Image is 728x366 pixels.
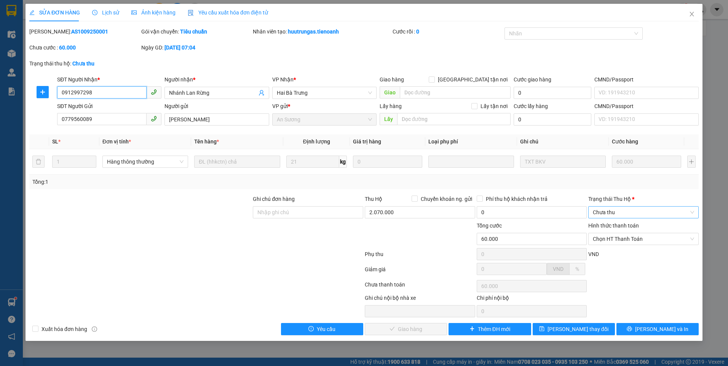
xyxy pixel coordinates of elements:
label: Hình thức thanh toán [588,223,639,229]
div: Phụ thu [364,250,476,263]
div: Người nhận [164,75,269,84]
span: % [575,266,579,272]
th: Loại phụ phí [425,134,517,149]
span: Đơn vị tính [102,138,131,145]
button: Close [681,4,702,25]
button: save[PERSON_NAME] thay đổi [533,323,615,335]
input: Ghi Chú [520,156,606,168]
th: Ghi chú [517,134,609,149]
div: CMND/Passport [594,102,699,110]
span: plus [469,326,475,332]
div: VP gửi [272,102,377,110]
span: Cước hàng [612,138,638,145]
input: 0 [353,156,422,168]
span: Lấy tận nơi [477,102,511,110]
span: An Sương [277,114,372,125]
span: Giá trị hàng [353,138,381,145]
span: Chuyển khoản ng. gửi [418,195,475,203]
span: Xuất hóa đơn hàng [38,325,90,333]
span: [GEOGRAPHIC_DATA] tận nơi [435,75,511,84]
span: printer [627,326,632,332]
span: VND [553,266,564,272]
span: Lấy [380,113,397,125]
div: SĐT Người Gửi [57,102,161,110]
div: Cước rồi : [393,27,503,36]
div: Trạng thái Thu Hộ [588,195,699,203]
span: Phí thu hộ khách nhận trả [483,195,551,203]
b: 0 [416,29,419,35]
div: Giảm giá [364,265,476,278]
span: Giao hàng [380,76,404,83]
span: exclamation-circle [308,326,314,332]
button: plus [687,156,696,168]
span: plus [37,89,48,95]
div: CMND/Passport [594,75,699,84]
span: Lịch sử [92,10,119,16]
span: Chưa thu [593,207,694,218]
button: printer[PERSON_NAME] và In [616,323,699,335]
span: phone [151,89,157,95]
label: Cước lấy hàng [514,103,548,109]
b: [DATE] 07:04 [164,45,195,51]
span: Yêu cầu [317,325,335,333]
b: AS1009250001 [71,29,108,35]
span: Thêm ĐH mới [478,325,510,333]
button: plusThêm ĐH mới [449,323,531,335]
div: Chưa cước : [29,43,140,52]
button: delete [32,156,45,168]
span: kg [339,156,347,168]
div: Gói vận chuyển: [141,27,252,36]
div: Chi phí nội bộ [477,294,587,305]
span: Lấy hàng [380,103,402,109]
span: Định lượng [303,138,330,145]
div: Chưa thanh toán [364,280,476,294]
span: Hai Bà Trưng [277,87,372,99]
span: [PERSON_NAME] và In [635,325,688,333]
div: Ghi chú nội bộ nhà xe [365,294,475,305]
span: Tên hàng [194,138,219,145]
span: edit [29,10,35,15]
span: close [689,11,695,17]
span: VP Nhận [272,76,294,83]
button: checkGiao hàng [365,323,447,335]
b: 60.000 [59,45,76,51]
span: save [539,326,544,332]
span: user-add [259,90,265,96]
input: 0 [612,156,681,168]
span: clock-circle [92,10,97,15]
div: Nhân viên tạo: [253,27,391,36]
input: Ghi chú đơn hàng [253,206,363,218]
span: phone [151,116,157,122]
b: Chưa thu [72,60,94,67]
button: exclamation-circleYêu cầu [281,323,363,335]
span: Giao [380,86,400,99]
button: plus [37,86,49,98]
span: SL [52,138,58,145]
div: Trạng thái thu hộ: [29,59,168,68]
span: [PERSON_NAME] thay đổi [548,325,608,333]
div: Người gửi [164,102,269,110]
span: Hàng thông thường [107,156,184,167]
span: Ảnh kiện hàng [131,10,176,16]
span: Chọn HT Thanh Toán [593,233,694,245]
b: Tiêu chuẩn [180,29,207,35]
label: Ghi chú đơn hàng [253,196,295,202]
span: VND [588,251,599,257]
input: Dọc đường [397,113,511,125]
b: huutrungas.tienoanh [288,29,339,35]
span: Yêu cầu xuất hóa đơn điện tử [188,10,268,16]
input: Cước giao hàng [514,87,591,99]
span: Thu Hộ [365,196,382,202]
label: Cước giao hàng [514,76,551,83]
div: Tổng: 1 [32,178,281,186]
span: picture [131,10,137,15]
div: [PERSON_NAME]: [29,27,140,36]
input: VD: Bàn, Ghế [194,156,280,168]
span: SỬA ĐƠN HÀNG [29,10,80,16]
span: info-circle [92,326,97,332]
input: Cước lấy hàng [514,113,591,126]
div: Ngày GD: [141,43,252,52]
input: Dọc đường [400,86,511,99]
img: icon [188,10,194,16]
span: Tổng cước [477,223,502,229]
